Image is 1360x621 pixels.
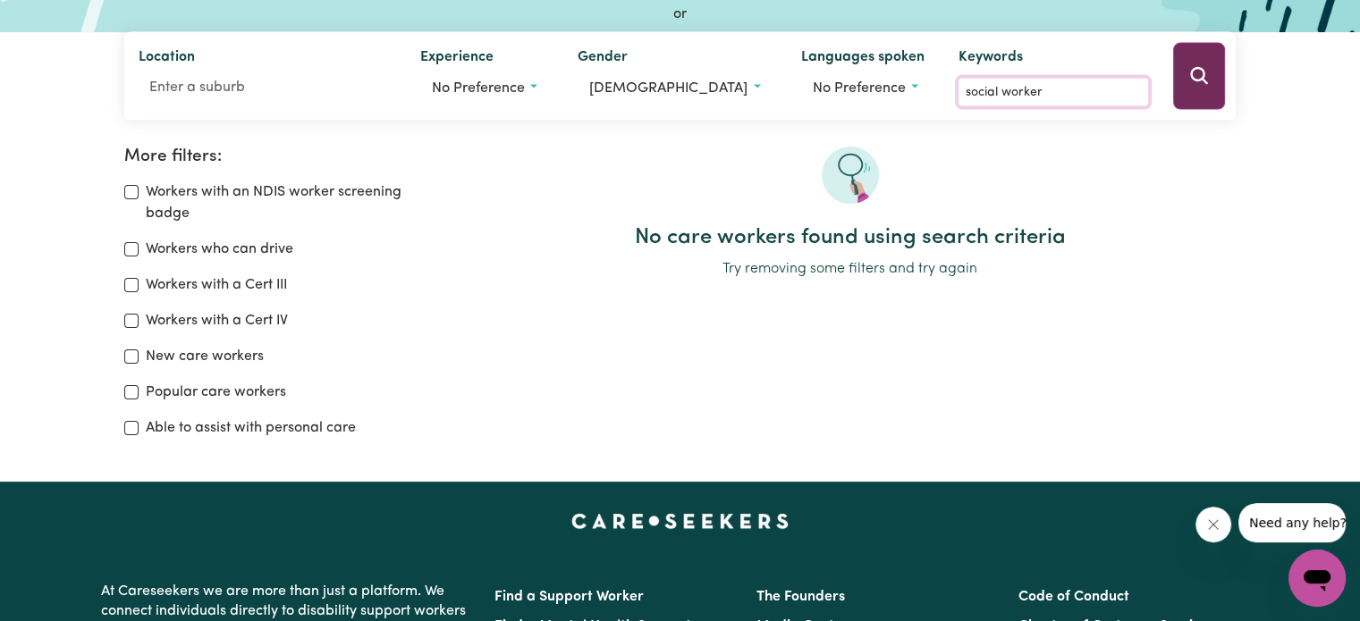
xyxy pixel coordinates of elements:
[146,181,443,224] label: Workers with an NDIS worker screening badge
[959,46,1023,71] label: Keywords
[146,274,287,296] label: Workers with a Cert III
[124,147,443,167] h2: More filters:
[578,46,628,71] label: Gender
[464,225,1236,251] h2: No care workers found using search criteria
[801,46,925,71] label: Languages spoken
[813,81,906,96] span: No preference
[146,239,293,260] label: Workers who can drive
[589,81,748,96] span: [DEMOGRAPHIC_DATA]
[139,71,392,104] input: Enter a suburb
[146,382,286,403] label: Popular care workers
[578,71,772,105] button: Worker gender preference
[124,4,1237,25] div: or
[959,79,1148,106] input: Enter keywords, e.g. full name, interests
[756,590,845,604] a: The Founders
[1288,550,1346,607] iframe: Button to launch messaging window
[146,346,264,367] label: New care workers
[420,46,494,71] label: Experience
[420,71,549,105] button: Worker experience options
[1173,43,1225,110] button: Search
[432,81,525,96] span: No preference
[146,417,356,439] label: Able to assist with personal care
[801,71,930,105] button: Worker language preferences
[1238,503,1346,542] iframe: Message from company
[146,310,288,331] label: Workers with a Cert IV
[11,13,108,27] span: Need any help?
[494,590,644,604] a: Find a Support Worker
[1018,590,1129,604] a: Code of Conduct
[464,258,1236,280] p: Try removing some filters and try again
[571,514,789,528] a: Careseekers home page
[139,46,195,71] label: Location
[1195,507,1231,542] iframe: Close message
